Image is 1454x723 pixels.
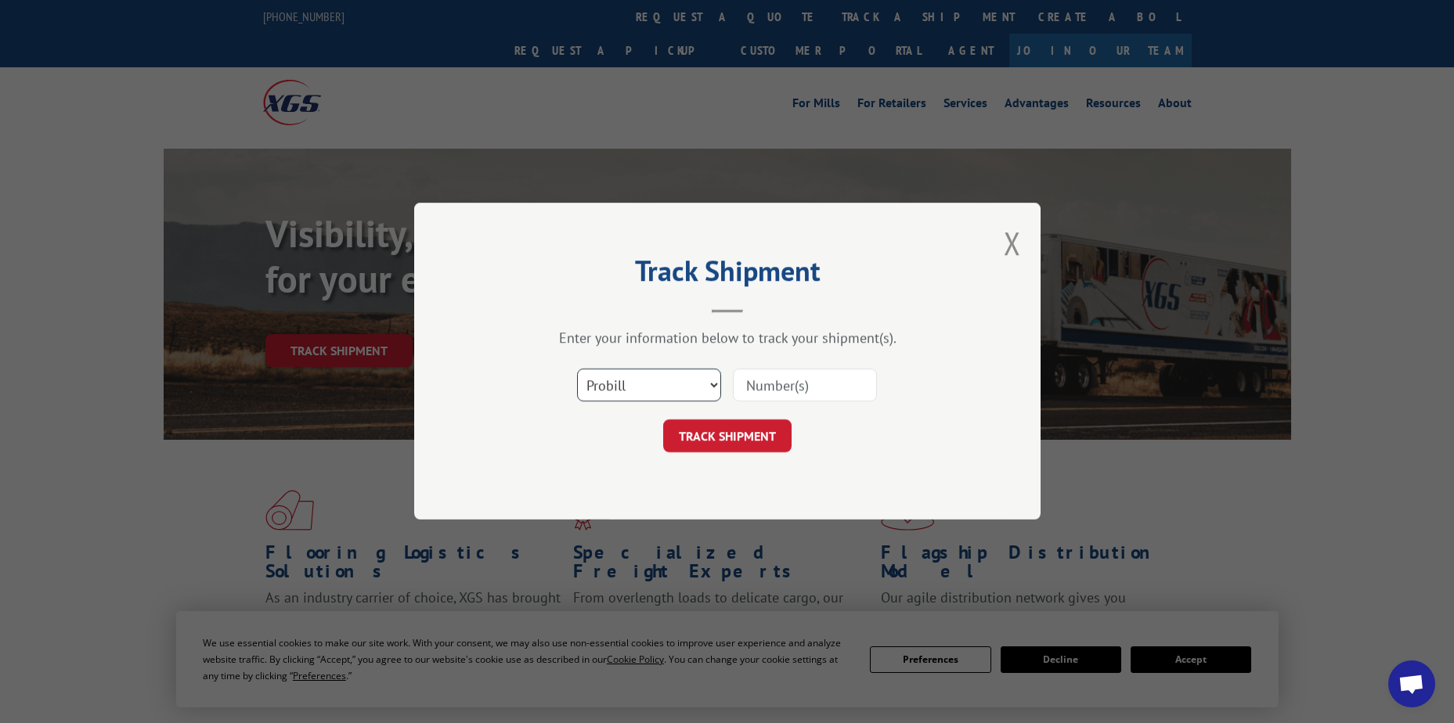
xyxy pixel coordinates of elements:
button: Close modal [1004,222,1021,264]
div: Enter your information below to track your shipment(s). [492,329,962,347]
input: Number(s) [733,369,877,402]
div: Open chat [1388,660,1435,707]
h2: Track Shipment [492,260,962,290]
button: TRACK SHIPMENT [663,420,792,453]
